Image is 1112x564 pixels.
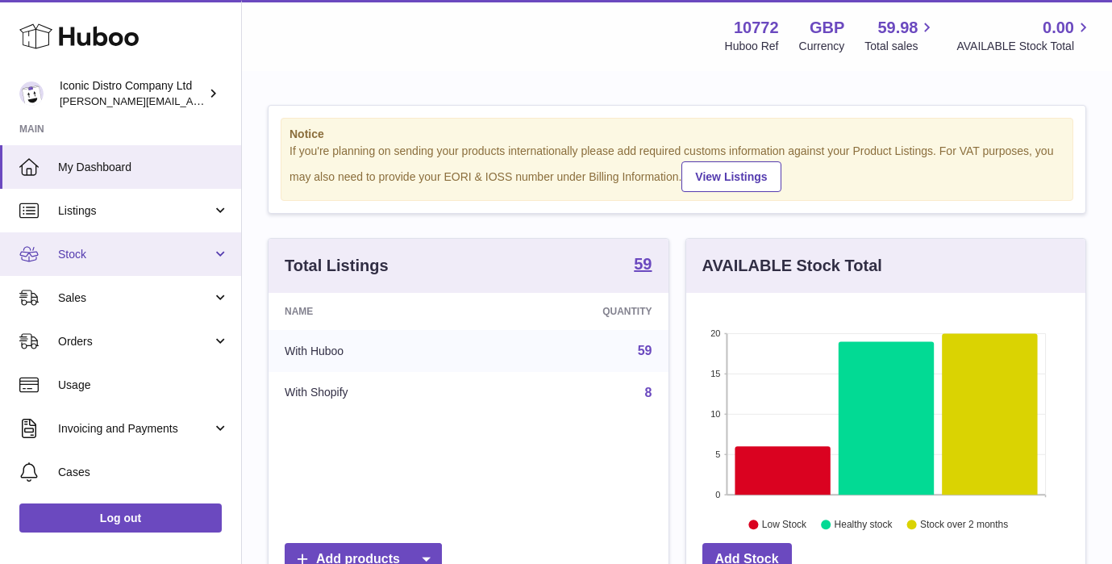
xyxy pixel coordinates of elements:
[58,421,212,437] span: Invoicing and Payments
[269,372,484,414] td: With Shopify
[58,290,212,306] span: Sales
[645,386,652,399] a: 8
[956,39,1093,54] span: AVAILABLE Stock Total
[269,330,484,372] td: With Huboo
[58,203,212,219] span: Listings
[60,78,205,109] div: Iconic Distro Company Ltd
[58,160,229,175] span: My Dashboard
[58,247,212,262] span: Stock
[19,81,44,106] img: paul@iconicdistro.com
[715,449,720,459] text: 5
[864,17,936,54] a: 59.98 Total sales
[289,127,1064,142] strong: Notice
[638,344,652,357] a: 59
[58,378,229,393] span: Usage
[734,17,779,39] strong: 10772
[864,39,936,54] span: Total sales
[810,17,844,39] strong: GBP
[634,256,652,275] a: 59
[834,519,893,530] text: Healthy stock
[60,94,323,107] span: [PERSON_NAME][EMAIL_ADDRESS][DOMAIN_NAME]
[58,334,212,349] span: Orders
[634,256,652,272] strong: 59
[761,519,806,530] text: Low Stock
[710,328,720,338] text: 20
[725,39,779,54] div: Huboo Ref
[285,255,389,277] h3: Total Listings
[484,293,668,330] th: Quantity
[289,144,1064,192] div: If you're planning on sending your products internationally please add required customs informati...
[702,255,882,277] h3: AVAILABLE Stock Total
[956,17,1093,54] a: 0.00 AVAILABLE Stock Total
[1043,17,1074,39] span: 0.00
[920,519,1008,530] text: Stock over 2 months
[269,293,484,330] th: Name
[681,161,781,192] a: View Listings
[58,465,229,480] span: Cases
[710,409,720,419] text: 10
[799,39,845,54] div: Currency
[19,503,222,533] a: Log out
[710,369,720,378] text: 15
[715,490,720,499] text: 0
[877,17,918,39] span: 59.98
